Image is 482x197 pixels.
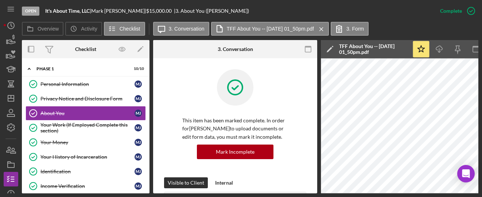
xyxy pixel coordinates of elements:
[38,26,59,32] label: Overview
[75,46,96,52] div: Checklist
[91,8,146,14] div: Mark [PERSON_NAME] |
[26,164,146,179] a: IdentificationMJ
[26,179,146,193] a: Income VerificationMJ
[26,77,146,91] a: Personal InformationMJ
[135,95,142,102] div: M J
[26,135,146,150] a: Your MoneyMJ
[339,43,408,55] div: TFF About You -- [DATE] 01_50pm.pdf
[440,4,462,18] div: Complete
[45,8,90,14] b: It's About Time, LLC
[211,177,237,188] button: Internal
[120,26,140,32] label: Checklist
[45,8,91,14] div: |
[169,26,205,32] label: 3. Conversation
[22,22,63,36] button: Overview
[26,150,146,164] a: Your History of IncarcerationMJ
[81,26,97,32] label: Activity
[331,22,369,36] button: 3. Form
[174,8,249,14] div: | 3. About You ([PERSON_NAME])
[40,169,135,174] div: Identification
[135,110,142,117] div: M J
[135,153,142,161] div: M J
[211,22,329,36] button: TFF About You -- [DATE] 01_50pm.pdf
[36,67,126,71] div: Phase 1
[135,124,142,131] div: M J
[153,22,209,36] button: 3. Conversation
[457,165,475,182] div: Open Intercom Messenger
[104,22,145,36] button: Checklist
[135,168,142,175] div: M J
[131,67,144,71] div: 10 / 10
[168,177,204,188] div: Visible to Client
[218,46,253,52] div: 3. Conversation
[40,183,135,189] div: Income Verification
[40,110,135,116] div: About You
[346,26,364,32] label: 3. Form
[135,80,142,88] div: M J
[40,81,135,87] div: Personal Information
[433,4,478,18] button: Complete
[146,8,174,14] div: $15,000.00
[216,145,254,159] div: Mark Incomplete
[197,145,273,159] button: Mark Incomplete
[227,26,314,32] label: TFF About You -- [DATE] 01_50pm.pdf
[215,177,233,188] div: Internal
[135,139,142,146] div: M J
[135,182,142,190] div: M J
[40,154,135,160] div: Your History of Incarceration
[164,177,208,188] button: Visible to Client
[26,106,146,121] a: About YouMJ
[65,22,102,36] button: Activity
[182,117,288,141] p: This item has been marked complete. In order for [PERSON_NAME] to upload documents or edit form d...
[26,121,146,135] a: Your Work (If Employed Complete this section)MJ
[40,139,135,145] div: Your Money
[40,96,135,102] div: Privacy Notice and Disclosure Form
[40,122,135,134] div: Your Work (If Employed Complete this section)
[26,91,146,106] a: Privacy Notice and Disclosure FormMJ
[22,7,39,16] div: Open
